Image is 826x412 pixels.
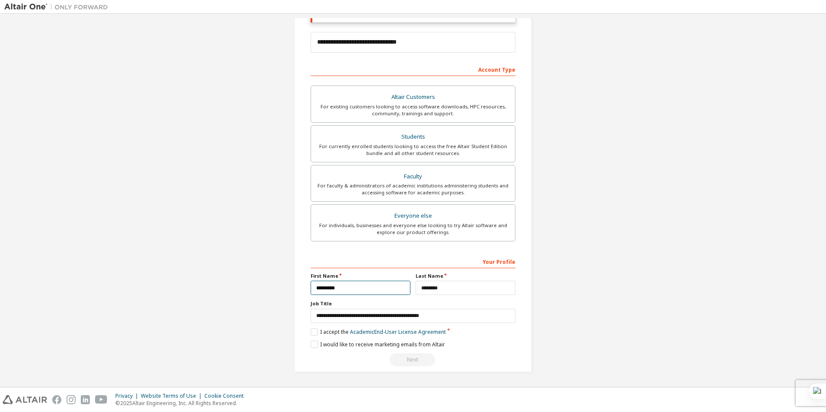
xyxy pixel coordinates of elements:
label: I accept the [311,328,446,336]
div: Privacy [115,393,141,399]
div: For faculty & administrators of academic institutions administering students and accessing softwa... [316,182,510,196]
label: Last Name [416,273,515,279]
label: I would like to receive marketing emails from Altair [311,341,445,348]
img: youtube.svg [95,395,108,404]
div: Cookie Consent [204,393,249,399]
div: Website Terms of Use [141,393,204,399]
div: Faculty [316,171,510,183]
div: For currently enrolled students looking to access the free Altair Student Edition bundle and all ... [316,143,510,157]
div: For existing customers looking to access software downloads, HPC resources, community, trainings ... [316,103,510,117]
img: linkedin.svg [81,395,90,404]
div: For individuals, businesses and everyone else looking to try Altair software and explore our prod... [316,222,510,236]
label: Job Title [311,300,515,307]
div: Everyone else [316,210,510,222]
div: Your Profile [311,254,515,268]
div: Students [316,131,510,143]
img: facebook.svg [52,395,61,404]
p: © 2025 Altair Engineering, Inc. All Rights Reserved. [115,399,249,407]
div: Email already exists [311,353,515,366]
div: Altair Customers [316,91,510,103]
label: First Name [311,273,410,279]
a: Academic End-User License Agreement [350,328,446,336]
div: Account Type [311,62,515,76]
img: instagram.svg [67,395,76,404]
img: altair_logo.svg [3,395,47,404]
img: Altair One [4,3,112,11]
